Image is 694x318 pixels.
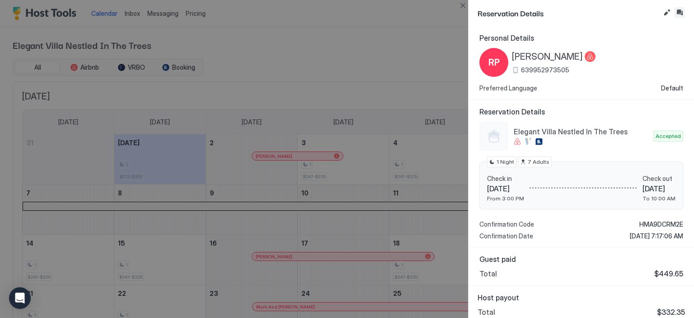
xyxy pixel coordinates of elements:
[656,132,681,140] span: Accepted
[9,287,31,309] div: Open Intercom Messenger
[479,84,537,92] span: Preferred Language
[642,184,675,193] span: [DATE]
[521,66,569,74] span: 639952973505
[661,7,672,18] button: Edit reservation
[487,184,524,193] span: [DATE]
[479,107,683,116] span: Reservation Details
[479,232,533,240] span: Confirmation Date
[528,158,549,166] span: 7 Adults
[642,195,675,202] span: To 10:00 AM
[479,255,683,264] span: Guest paid
[488,56,500,69] span: RP
[639,220,683,228] span: HMA9DCRM2E
[642,175,675,183] span: Check out
[657,308,685,317] span: $332.35
[478,308,495,317] span: Total
[654,269,683,278] span: $449.65
[478,7,660,19] span: Reservation Details
[479,220,534,228] span: Confirmation Code
[487,175,524,183] span: Check in
[674,7,685,18] button: Inbox
[487,195,524,202] span: From 3:00 PM
[497,158,514,166] span: 1 Night
[478,293,685,302] span: Host payout
[479,269,497,278] span: Total
[514,127,650,136] span: Elegant Villa Nestled In The Trees
[479,33,683,43] span: Personal Details
[512,51,583,62] span: [PERSON_NAME]
[630,232,683,240] span: [DATE] 7:17:06 AM
[661,84,683,92] span: Default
